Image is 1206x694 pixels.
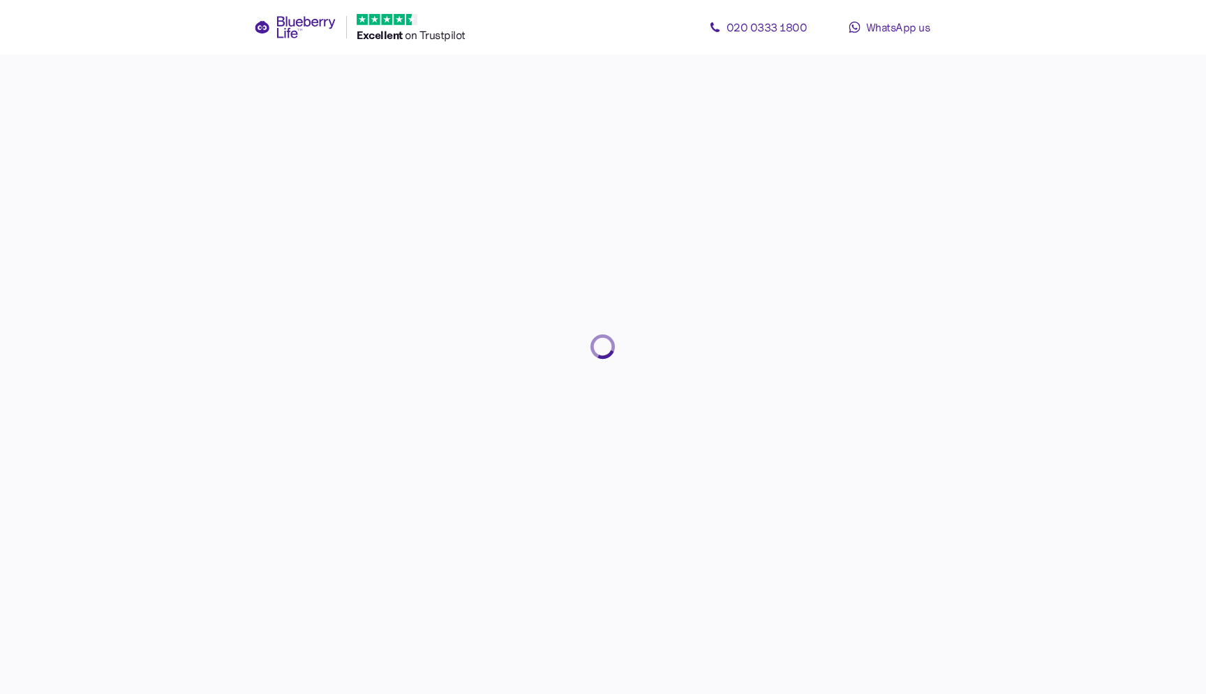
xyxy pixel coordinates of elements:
[405,28,466,42] span: on Trustpilot
[727,20,807,34] span: 020 0333 1800
[826,13,952,41] a: WhatsApp us
[695,13,821,41] a: 020 0333 1800
[866,20,930,34] span: WhatsApp us
[357,28,405,42] span: Excellent ️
